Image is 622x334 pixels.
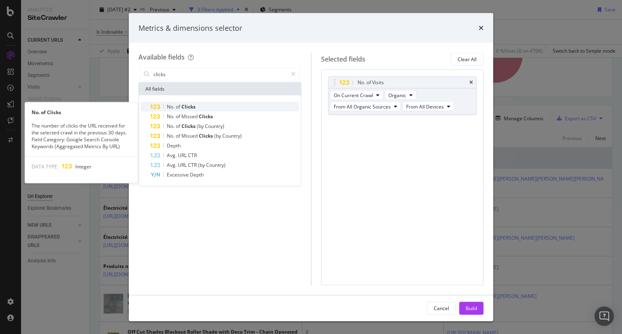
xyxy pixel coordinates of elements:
span: Avg. [167,152,178,159]
button: From All Organic Sources [330,102,401,111]
span: From All Devices [406,103,444,110]
div: Clear All [458,55,477,62]
button: Build [459,302,484,315]
span: Clicks [181,123,197,130]
div: modal [129,13,493,321]
span: No. [167,132,176,139]
span: Clicks [199,132,214,139]
span: Country) [205,123,224,130]
span: (by [197,123,205,130]
span: Missed [181,132,199,139]
span: Depth [167,142,181,149]
span: of [176,113,181,120]
span: CTR [188,152,197,159]
span: From All Organic Sources [334,103,391,110]
span: No. [167,113,176,120]
span: No. [167,123,176,130]
div: Selected fields [321,54,365,64]
span: Missed [181,113,199,120]
span: Clicks [181,103,196,110]
button: On Current Crawl [330,90,383,100]
div: Build [466,304,477,311]
span: (by [214,132,222,139]
span: Clicks [199,113,213,120]
div: Available fields [138,53,185,62]
span: Avg. [167,162,178,168]
div: No. of Visits [358,79,384,87]
div: All fields [139,83,301,96]
span: Country) [206,162,226,168]
div: Metrics & dimensions selector [138,23,242,33]
button: Clear All [451,53,484,66]
div: Cancel [434,304,449,311]
span: Excessive [167,171,190,178]
div: No. of Clicks [25,108,138,115]
input: Search by field name [153,68,288,80]
span: of [176,103,181,110]
span: URL [178,152,188,159]
span: of [176,123,181,130]
span: Depth [190,171,204,178]
div: times [469,80,473,85]
span: (by [198,162,206,168]
span: of [176,132,181,139]
span: Organic [388,91,406,98]
button: Cancel [427,302,456,315]
button: From All Devices [403,102,454,111]
div: No. of VisitstimesOn Current CrawlOrganicFrom All Organic SourcesFrom All Devices [328,77,477,115]
span: On Current Crawl [334,91,373,98]
span: Country) [222,132,242,139]
button: Organic [385,90,416,100]
div: The number of clicks the URL received for the selected crawl in the previous 30 days. Field Categ... [25,122,138,150]
span: URL [178,162,188,168]
div: times [479,23,484,33]
div: Open Intercom Messenger [594,306,614,326]
span: CTR [188,162,198,168]
span: No. [167,103,176,110]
